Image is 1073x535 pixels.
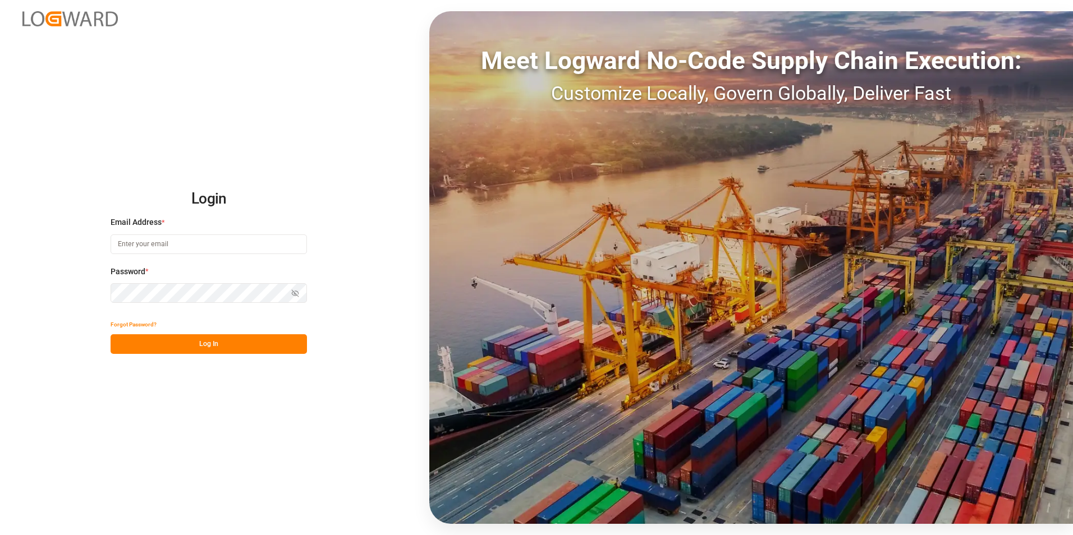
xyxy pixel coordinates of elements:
[111,234,307,254] input: Enter your email
[22,11,118,26] img: Logward_new_orange.png
[111,266,145,278] span: Password
[111,181,307,217] h2: Login
[111,315,157,334] button: Forgot Password?
[111,216,162,228] span: Email Address
[429,42,1073,79] div: Meet Logward No-Code Supply Chain Execution:
[111,334,307,354] button: Log In
[429,79,1073,108] div: Customize Locally, Govern Globally, Deliver Fast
